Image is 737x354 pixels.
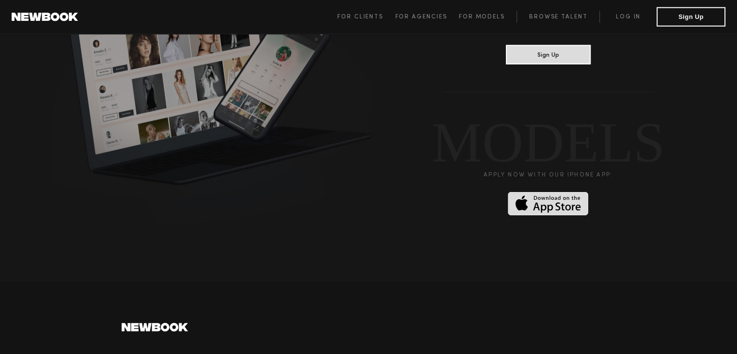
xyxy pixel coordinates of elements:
div: Apply now with our iPHONE APP: [484,172,613,178]
a: For Models [459,11,517,23]
button: Sign Up [506,45,591,64]
a: Log in [599,11,657,23]
span: For Agencies [395,14,447,20]
span: For Models [459,14,505,20]
div: MODELS [432,119,665,166]
a: Browse Talent [517,11,599,23]
a: For Agencies [395,11,458,23]
span: For Clients [337,14,383,20]
a: For Clients [337,11,395,23]
button: Sign Up [657,7,725,27]
img: Download on the App Store [508,192,588,216]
